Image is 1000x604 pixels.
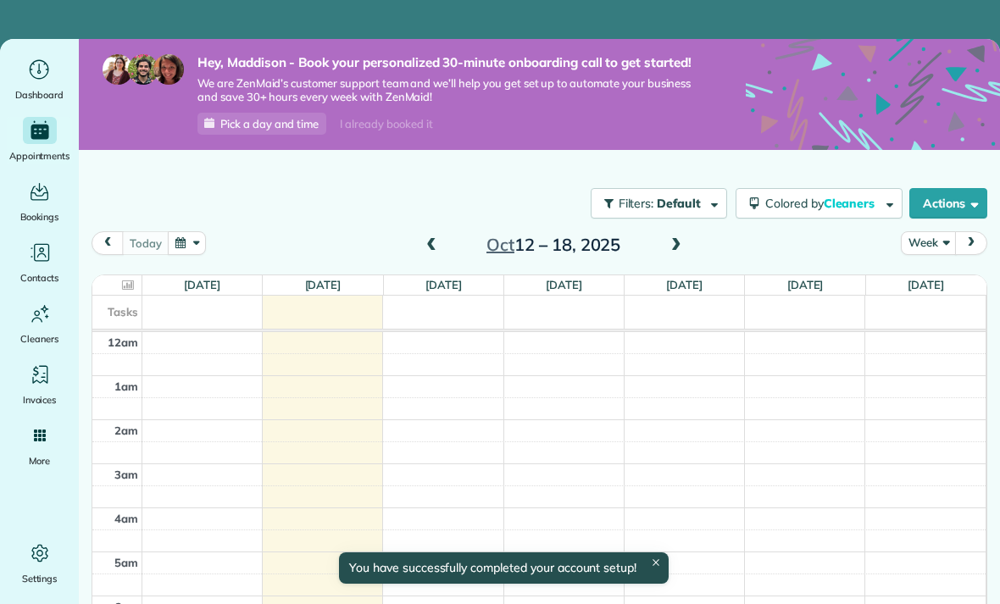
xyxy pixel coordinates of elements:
[108,335,138,349] span: 12am
[7,117,72,164] a: Appointments
[908,278,944,291] a: [DATE]
[128,54,158,85] img: jorge-587dff0eeaa6aab1f244e6dc62b8924c3b6ad411094392a53c71c6c4a576187d.jpg
[305,278,342,291] a: [DATE]
[103,54,133,85] img: maria-72a9807cf96188c08ef61303f053569d2e2a8a1cde33d635c8a3ac13582a053d.jpg
[447,236,659,254] h2: 12 – 18, 2025
[486,234,514,255] span: Oct
[108,305,138,319] span: Tasks
[20,269,58,286] span: Contacts
[909,188,987,219] button: Actions
[197,113,326,135] a: Pick a day and time
[9,147,70,164] span: Appointments
[955,231,987,254] button: next
[339,552,669,584] div: You have successfully completed your account setup!
[197,54,695,71] strong: Hey, Maddison - Book your personalized 30-minute onboarding call to get started!
[330,114,442,135] div: I already booked it
[7,56,72,103] a: Dashboard
[153,54,184,85] img: michelle-19f622bdf1676172e81f8f8fba1fb50e276960ebfe0243fe18214015130c80e4.jpg
[765,196,881,211] span: Colored by
[666,278,703,291] a: [DATE]
[425,278,462,291] a: [DATE]
[20,208,59,225] span: Bookings
[114,556,138,569] span: 5am
[197,76,695,105] span: We are ZenMaid’s customer support team and we’ll help you get set up to automate your business an...
[591,188,727,219] button: Filters: Default
[184,278,220,291] a: [DATE]
[122,231,169,254] button: today
[7,540,72,587] a: Settings
[29,452,50,469] span: More
[92,231,124,254] button: prev
[7,239,72,286] a: Contacts
[787,278,824,291] a: [DATE]
[114,512,138,525] span: 4am
[20,330,58,347] span: Cleaners
[582,188,727,219] a: Filters: Default
[546,278,582,291] a: [DATE]
[7,178,72,225] a: Bookings
[824,196,878,211] span: Cleaners
[22,570,58,587] span: Settings
[736,188,903,219] button: Colored byCleaners
[657,196,702,211] span: Default
[901,231,956,254] button: Week
[220,117,319,130] span: Pick a day and time
[114,468,138,481] span: 3am
[23,391,57,408] span: Invoices
[7,361,72,408] a: Invoices
[619,196,654,211] span: Filters:
[114,380,138,393] span: 1am
[114,424,138,437] span: 2am
[7,300,72,347] a: Cleaners
[15,86,64,103] span: Dashboard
